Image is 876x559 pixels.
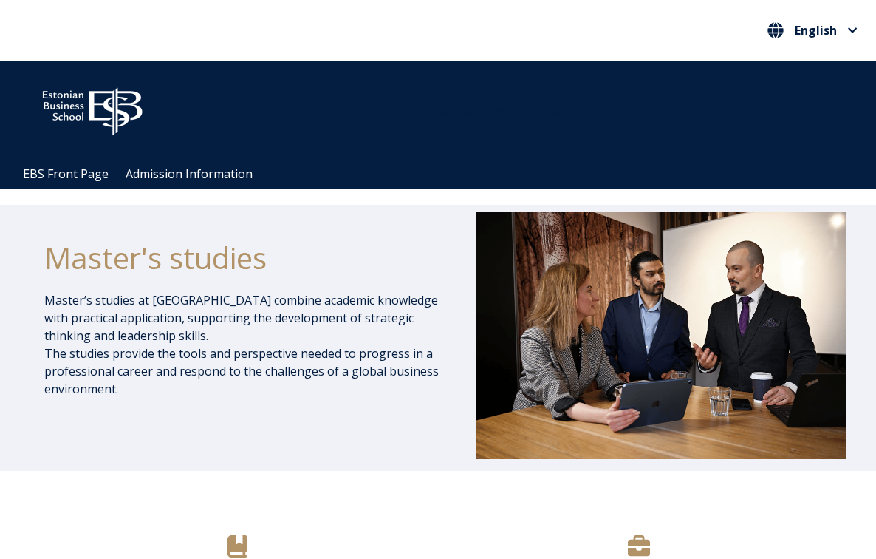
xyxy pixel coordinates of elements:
[764,18,861,42] button: English
[795,24,837,36] span: English
[764,18,861,43] nav: Select your language
[44,291,444,398] p: Master’s studies at [GEOGRAPHIC_DATA] combine academic knowledge with practical application, supp...
[126,166,253,182] a: Admission Information
[15,159,876,189] div: Navigation Menu
[390,102,572,118] span: Community for Growth and Resp
[30,76,155,140] img: ebs_logo2016_white
[23,166,109,182] a: EBS Front Page
[476,212,846,459] img: DSC_1073
[44,240,444,277] h1: Master's studies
